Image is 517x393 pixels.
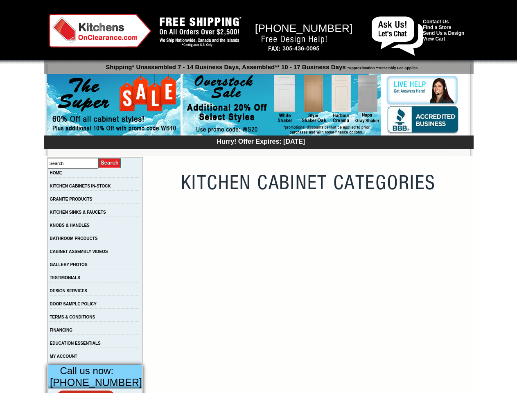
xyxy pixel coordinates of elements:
[50,302,97,306] a: DOOR SAMPLE POLICY
[50,262,88,267] a: GALLERY PHOTOS
[48,60,474,70] p: Shipping* Unassembled 7 - 14 Business Days, Assembled** 10 - 17 Business Days
[423,25,451,30] a: Find a Store
[50,171,62,175] a: HOME
[48,137,474,145] div: Hurry! Offer Expires: [DATE]
[50,223,90,228] a: KNOBS & HANDLES
[50,249,108,254] a: CABINET ASSEMBLY VIDEOS
[423,19,449,25] a: Contact Us
[50,276,80,280] a: TESTIMONIALS
[255,22,353,34] span: [PHONE_NUMBER]
[50,184,111,188] a: KITCHEN CABINETS IN-STOCK
[50,315,95,319] a: TERMS & CONDITIONS
[346,64,418,70] span: *Approximation **Assembly Fee Applies
[50,236,98,241] a: BATHROOM PRODUCTS
[50,289,88,293] a: DESIGN SERVICES
[50,328,73,332] a: FINANCING
[50,197,93,201] a: GRANITE PRODUCTS
[98,158,122,169] input: Submit
[49,14,151,47] img: Kitchens on Clearance Logo
[60,365,114,376] span: Call us now:
[50,377,142,388] span: [PHONE_NUMBER]
[423,36,445,42] a: View Cart
[50,210,106,215] a: KITCHEN SINKS & FAUCETS
[50,354,77,359] a: MY ACCOUNT
[50,341,101,346] a: EDUCATION ESSENTIALS
[423,30,464,36] a: Send Us a Design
